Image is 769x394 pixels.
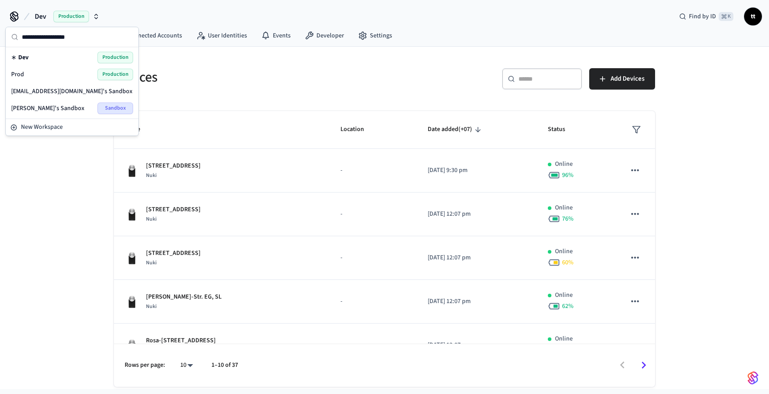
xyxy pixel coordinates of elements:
p: Rosa-[STREET_ADDRESS] [146,336,216,345]
p: 1–10 of 37 [211,361,238,370]
span: Prod [11,70,24,79]
img: Nuki Smart Lock 3.0 Pro Black, Front [125,207,139,222]
a: User Identities [189,28,254,44]
div: Find by ID⌘ K [672,8,741,25]
span: 96 % [562,171,574,180]
p: Online [555,291,573,300]
span: Dev [35,11,46,22]
p: - [340,253,407,263]
div: 10 [176,359,197,372]
span: tt [745,8,761,25]
p: [DATE] 9:30 pm [428,166,526,175]
a: Connected Accounts [109,28,189,44]
a: Events [254,28,298,44]
p: Online [555,160,573,169]
p: [DATE] 12:07 pm [428,341,526,350]
button: New Workspace [7,120,138,135]
span: Production [97,52,133,63]
span: ⌘ K [719,12,733,21]
span: Add Devices [611,73,644,85]
p: - [340,209,407,219]
span: 60 % [562,258,574,267]
p: - [340,166,407,175]
p: [STREET_ADDRESS] [146,161,201,171]
p: [DATE] 12:07 pm [428,209,526,219]
span: 76 % [562,214,574,223]
img: Nuki Smart Lock 3.0 Pro Black, Front [125,164,139,178]
p: [DATE] 12:07 pm [428,297,526,306]
span: Nuki [146,303,157,310]
p: [PERSON_NAME]-Str. EG, SL [146,292,222,302]
p: [STREET_ADDRESS] [146,249,201,258]
span: Date added(+07) [428,123,484,136]
div: Suggestions [6,47,138,119]
span: [PERSON_NAME]'s Sandbox [11,104,85,113]
p: Online [555,203,573,213]
img: Nuki Smart Lock 3.0 Pro Black, Front [125,251,139,265]
span: Location [340,123,376,136]
span: Nuki [146,259,157,267]
p: - [340,341,407,350]
p: [DATE] 12:07 pm [428,253,526,263]
p: [STREET_ADDRESS] [146,205,201,214]
button: tt [744,8,762,25]
p: Online [555,247,573,256]
span: Status [548,123,577,136]
span: Find by ID [689,12,716,21]
img: SeamLogoGradient.69752ec5.svg [748,371,758,385]
span: [EMAIL_ADDRESS][DOMAIN_NAME]'s Sandbox [11,87,133,96]
button: Go to next page [633,355,654,376]
span: Sandbox [97,103,133,114]
span: Nuki [146,172,157,179]
span: Nuki [146,215,157,223]
span: Production [53,11,89,22]
img: Nuki Smart Lock 3.0 Pro Black, Front [125,338,139,353]
a: Settings [351,28,399,44]
p: Rows per page: [125,361,165,370]
p: Online [555,334,573,344]
img: Nuki Smart Lock 3.0 Pro Black, Front [125,295,139,309]
span: 62 % [562,302,574,311]
p: - [340,297,407,306]
span: Dev [18,53,28,62]
span: New Workspace [21,123,63,132]
a: Developer [298,28,351,44]
h5: Devices [114,68,379,86]
span: Production [97,69,133,80]
button: Add Devices [589,68,655,90]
